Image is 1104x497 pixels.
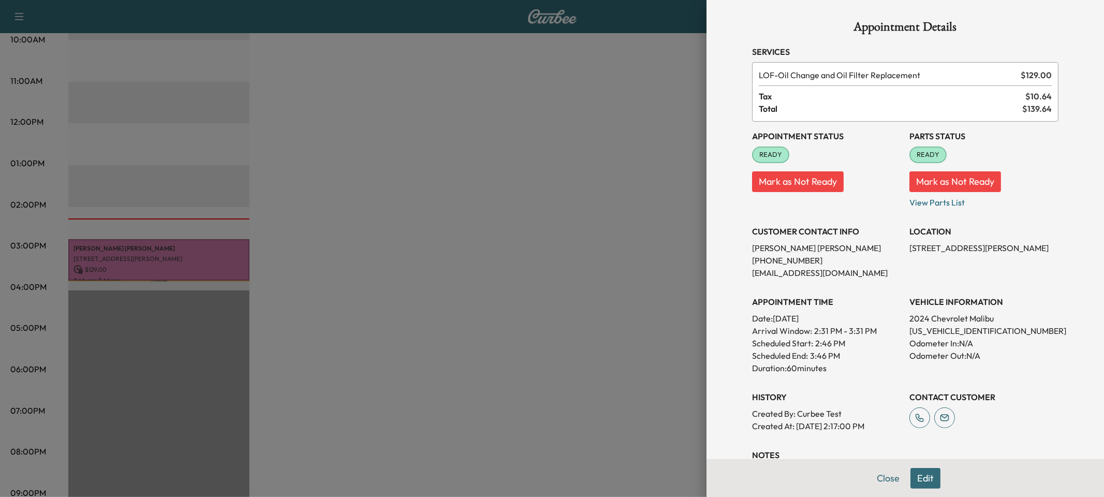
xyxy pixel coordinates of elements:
[909,171,1001,192] button: Mark as Not Ready
[752,171,844,192] button: Mark as Not Ready
[752,349,808,362] p: Scheduled End:
[752,325,901,337] p: Arrival Window:
[752,242,901,254] p: [PERSON_NAME] [PERSON_NAME]
[752,449,1058,461] h3: NOTES
[909,391,1058,403] h3: CONTACT CUSTOMER
[752,362,901,374] p: Duration: 60 minutes
[1022,103,1052,115] span: $ 139.64
[1025,90,1052,103] span: $ 10.64
[752,391,901,403] h3: History
[909,130,1058,142] h3: Parts Status
[752,296,901,308] h3: APPOINTMENT TIME
[909,225,1058,238] h3: LOCATION
[752,130,901,142] h3: Appointment Status
[752,420,901,432] p: Created At : [DATE] 2:17:00 PM
[910,468,940,489] button: Edit
[759,90,1025,103] span: Tax
[909,312,1058,325] p: 2024 Chevrolet Malibu
[752,225,901,238] h3: CUSTOMER CONTACT INFO
[910,150,946,160] span: READY
[752,337,813,349] p: Scheduled Start:
[810,349,840,362] p: 3:46 PM
[752,312,901,325] p: Date: [DATE]
[909,325,1058,337] p: [US_VEHICLE_IDENTIFICATION_NUMBER]
[909,296,1058,308] h3: VEHICLE INFORMATION
[753,150,788,160] span: READY
[752,46,1058,58] h3: Services
[759,69,1017,81] span: Oil Change and Oil Filter Replacement
[1021,69,1052,81] span: $ 129.00
[909,192,1058,209] p: View Parts List
[909,242,1058,254] p: [STREET_ADDRESS][PERSON_NAME]
[909,337,1058,349] p: Odometer In: N/A
[752,254,901,267] p: [PHONE_NUMBER]
[815,337,845,349] p: 2:46 PM
[752,21,1058,37] h1: Appointment Details
[870,468,906,489] button: Close
[759,103,1022,115] span: Total
[909,349,1058,362] p: Odometer Out: N/A
[814,325,877,337] span: 2:31 PM - 3:31 PM
[752,407,901,420] p: Created By : Curbee Test
[752,267,901,279] p: [EMAIL_ADDRESS][DOMAIN_NAME]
